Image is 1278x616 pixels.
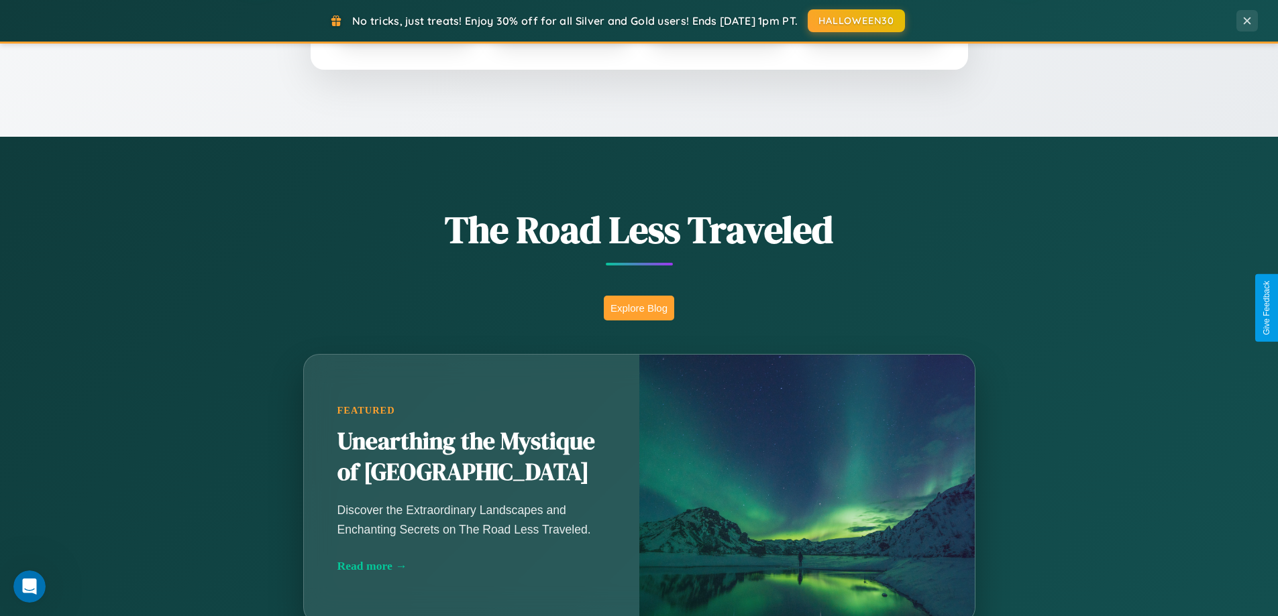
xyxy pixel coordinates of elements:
h1: The Road Less Traveled [237,204,1042,255]
div: Read more → [337,559,606,573]
p: Discover the Extraordinary Landscapes and Enchanting Secrets on The Road Less Traveled. [337,501,606,538]
button: Explore Blog [604,296,674,320]
h2: Unearthing the Mystique of [GEOGRAPHIC_DATA] [337,426,606,488]
div: Featured [337,405,606,416]
iframe: Intercom live chat [13,570,46,603]
button: HALLOWEEN30 [808,9,905,32]
span: No tricks, just treats! Enjoy 30% off for all Silver and Gold users! Ends [DATE] 1pm PT. [352,14,798,27]
div: Give Feedback [1262,281,1271,335]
